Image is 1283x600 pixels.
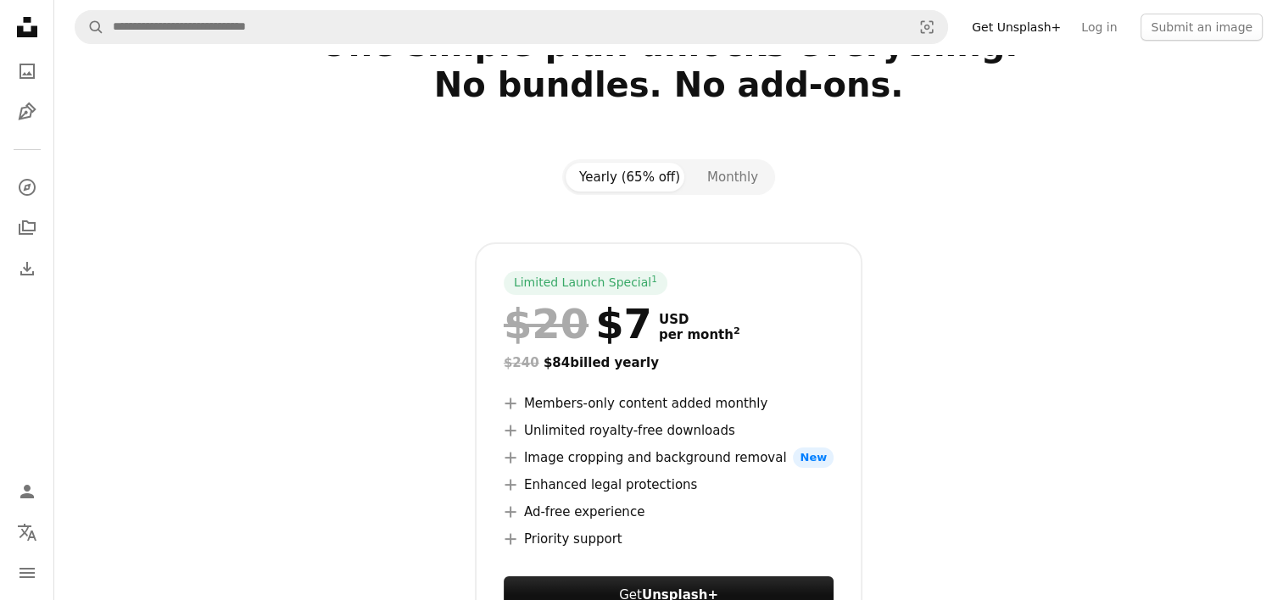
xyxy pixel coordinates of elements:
[10,95,44,129] a: Illustrations
[648,275,661,292] a: 1
[504,393,834,414] li: Members-only content added monthly
[10,170,44,204] a: Explore
[10,252,44,286] a: Download History
[504,302,652,346] div: $7
[504,447,834,468] li: Image cropping and background removal
[962,14,1071,41] a: Get Unsplash+
[10,54,44,88] a: Photos
[1071,14,1127,41] a: Log in
[504,355,539,370] span: $240
[120,24,1219,146] h2: One simple plan unlocks everything. No bundles. No add-ons.
[659,312,740,327] span: USD
[730,327,744,342] a: 2
[75,10,948,44] form: Find visuals sitewide
[793,447,834,468] span: New
[10,211,44,245] a: Collections
[694,163,772,192] button: Monthly
[566,163,694,192] button: Yearly (65% off)
[1141,14,1263,41] button: Submit an image
[659,327,740,342] span: per month
[504,420,834,441] li: Unlimited royalty-free downloads
[734,325,740,336] sup: 2
[10,475,44,508] a: Log in / Sign up
[651,274,657,284] sup: 1
[504,529,834,549] li: Priority support
[10,515,44,549] button: Language
[504,502,834,522] li: Ad-free experience
[504,302,589,346] span: $20
[10,556,44,590] button: Menu
[504,271,667,295] div: Limited Launch Special
[906,11,947,43] button: Visual search
[504,353,834,373] div: $84 billed yearly
[75,11,104,43] button: Search Unsplash
[10,10,44,47] a: Home — Unsplash
[504,475,834,495] li: Enhanced legal protections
